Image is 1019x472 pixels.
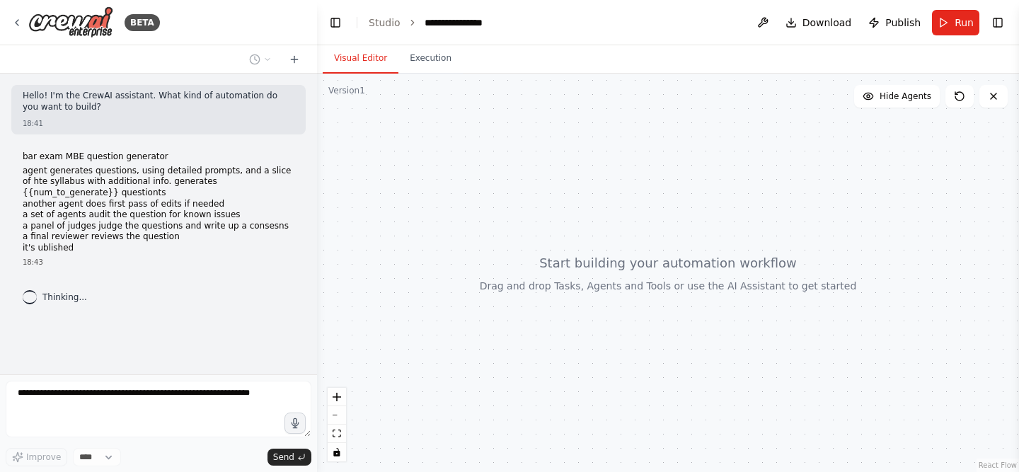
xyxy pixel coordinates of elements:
p: Hello! I'm the CrewAI assistant. What kind of automation do you want to build? [23,91,294,113]
button: Publish [863,10,926,35]
span: Improve [26,451,61,463]
a: React Flow attribution [979,461,1017,469]
button: Improve [6,448,67,466]
li: a panel of judges judge the questions and write up a consesns [23,221,294,232]
span: Download [802,16,852,30]
button: zoom out [328,406,346,425]
div: 18:41 [23,118,294,129]
div: BETA [125,14,160,31]
li: it's ublished [23,243,294,254]
button: Run [932,10,979,35]
div: Version 1 [328,85,365,96]
button: Switch to previous chat [243,51,277,68]
textarea: To enrich screen reader interactions, please activate Accessibility in Grammarly extension settings [6,381,311,437]
li: another agent does first pass of edits if needed [23,199,294,210]
li: a set of agents audit the question for known issues [23,209,294,221]
li: agent generates questions, using detailed prompts, and a slice of hte syllabus with additional in... [23,166,294,199]
p: bar exam MBE question generator [23,151,294,163]
button: Show right sidebar [988,13,1008,33]
button: Download [780,10,858,35]
span: Send [273,451,294,463]
button: fit view [328,425,346,443]
button: Start a new chat [283,51,306,68]
li: a final reviewer reviews the question [23,231,294,243]
div: React Flow controls [328,388,346,461]
span: Thinking... [42,292,87,303]
button: toggle interactivity [328,443,346,461]
span: Run [955,16,974,30]
a: Studio [369,17,401,28]
button: Hide Agents [854,85,940,108]
button: Hide left sidebar [326,13,345,33]
div: 18:43 [23,257,294,267]
button: Click to speak your automation idea [284,413,306,434]
img: Logo [28,6,113,38]
button: Send [267,449,311,466]
button: Execution [398,44,463,74]
nav: breadcrumb [369,16,497,30]
button: zoom in [328,388,346,406]
span: Hide Agents [880,91,931,102]
span: Publish [885,16,921,30]
button: Visual Editor [323,44,398,74]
